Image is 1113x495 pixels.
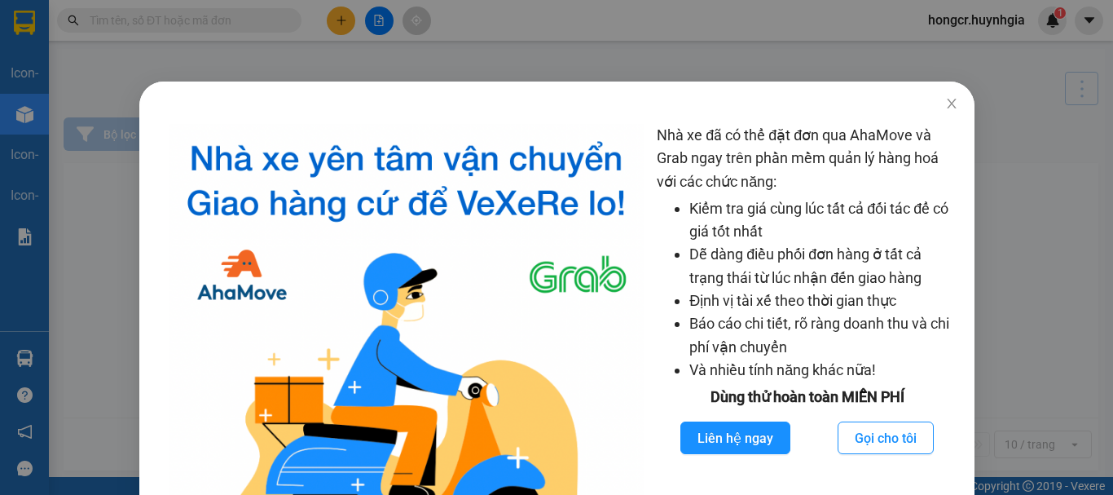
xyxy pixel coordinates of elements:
li: Định vị tài xế theo thời gian thực [689,289,957,312]
li: Báo cáo chi tiết, rõ ràng doanh thu và chi phí vận chuyển [689,312,957,359]
span: Liên hệ ngay [697,428,773,449]
li: Kiểm tra giá cùng lúc tất cả đối tác để có giá tốt nhất [689,197,957,244]
div: Dùng thử hoàn toàn MIỄN PHÍ [657,386,957,409]
li: Và nhiều tính năng khác nữa! [689,359,957,382]
span: Gọi cho tôi [855,428,917,449]
li: Dễ dàng điều phối đơn hàng ở tất cả trạng thái từ lúc nhận đến giao hàng [689,243,957,289]
button: Liên hệ ngay [680,422,790,454]
button: Close [928,82,974,127]
span: close [944,97,957,110]
button: Gọi cho tôi [838,422,934,454]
